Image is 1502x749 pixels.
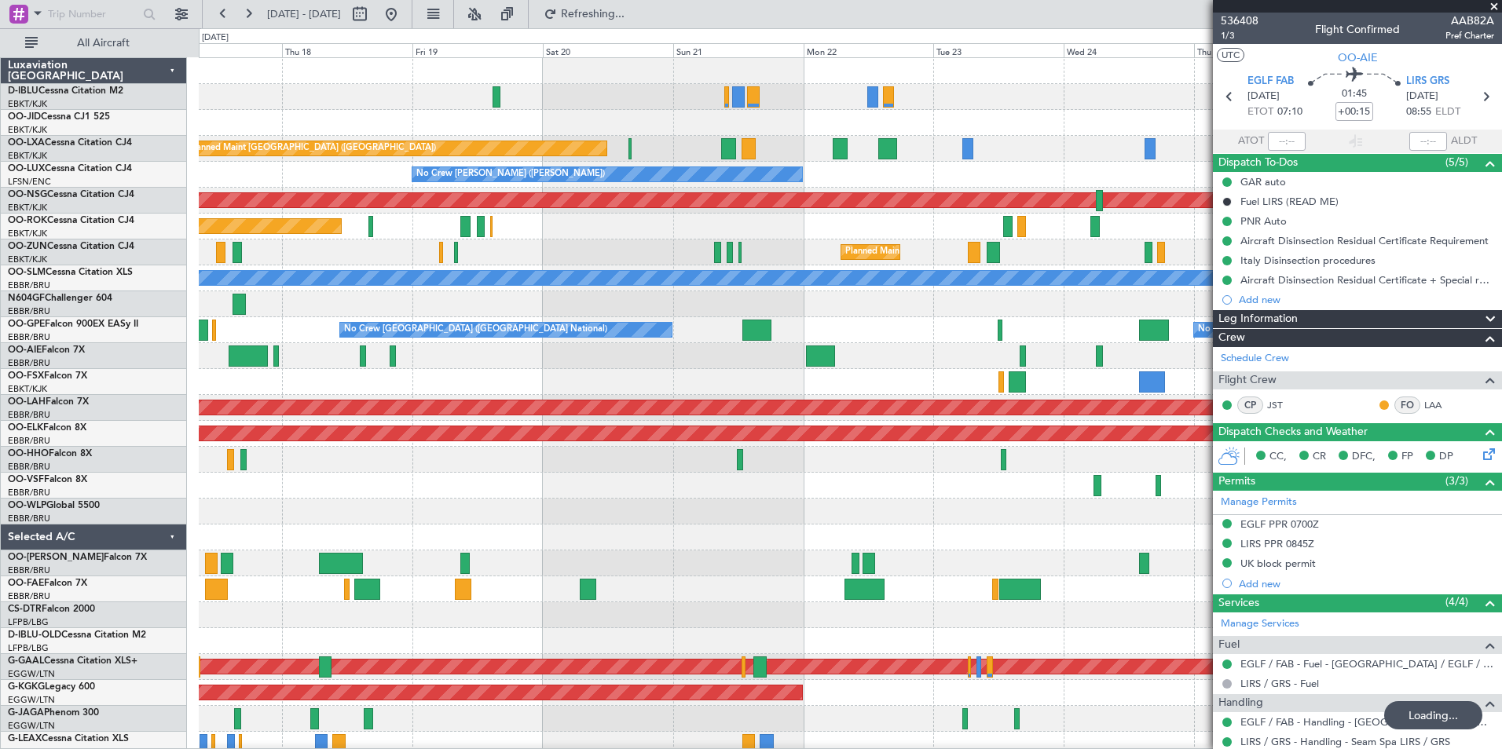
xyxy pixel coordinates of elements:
a: OO-ELKFalcon 8X [8,423,86,433]
a: N604GFChallenger 604 [8,294,112,303]
span: DP [1439,449,1453,465]
div: Fuel LIRS (READ ME) [1240,195,1339,208]
a: OO-GPEFalcon 900EX EASy II [8,320,138,329]
div: Thu 18 [282,43,412,57]
span: G-KGKG [8,682,45,692]
div: Mon 22 [804,43,934,57]
a: OO-VSFFalcon 8X [8,475,87,484]
span: CS-DTR [8,605,42,614]
a: EBBR/BRU [8,331,50,343]
span: All Aircraft [41,38,166,49]
span: [DATE] [1406,89,1438,104]
button: All Aircraft [17,31,170,56]
div: Thu 25 [1194,43,1324,57]
span: OO-ZUN [8,242,47,251]
span: EGLF FAB [1247,74,1294,90]
div: Flight Confirmed [1315,21,1400,38]
a: EBBR/BRU [8,564,50,576]
div: [DATE] [202,31,229,45]
a: EBBR/BRU [8,305,50,317]
a: OO-LUXCessna Citation CJ4 [8,164,132,174]
span: Fuel [1218,636,1240,654]
button: UTC [1217,48,1244,62]
div: Tue 23 [933,43,1064,57]
span: (5/5) [1445,154,1468,170]
a: OO-[PERSON_NAME]Falcon 7X [8,553,147,562]
span: D-IBLU-OLD [8,630,61,640]
span: ELDT [1435,104,1460,120]
a: EBBR/BRU [8,357,50,369]
a: EBBR/BRU [8,487,50,499]
button: Refreshing... [537,2,631,27]
span: (4/4) [1445,594,1468,610]
a: EBKT/KJK [8,383,47,395]
span: 1/3 [1221,29,1258,42]
a: EBBR/BRU [8,461,50,473]
span: Crew [1218,329,1245,347]
a: EBKT/KJK [8,202,47,214]
a: JST [1267,398,1302,412]
span: Services [1218,594,1259,612]
a: OO-AIEFalcon 7X [8,345,85,355]
a: OO-LXACessna Citation CJ4 [8,138,132,148]
span: G-GAAL [8,656,44,666]
span: OO-GPE [8,320,45,329]
span: OO-VSF [8,475,44,484]
div: Italy Disinsection procedures [1240,254,1376,267]
span: AAB82A [1445,13,1494,29]
span: Handling [1218,694,1263,712]
a: EBBR/BRU [8,435,50,447]
span: CC, [1269,449,1287,465]
a: LIRS / GRS - Fuel [1240,677,1319,690]
a: OO-SLMCessna Citation XLS [8,268,133,277]
span: [DATE] [1247,89,1280,104]
a: Manage Services [1221,616,1299,632]
span: [DATE] - [DATE] [267,7,341,21]
a: EBBR/BRU [8,590,50,602]
span: Dispatch Checks and Weather [1218,423,1368,441]
span: Pref Charter [1445,29,1494,42]
span: Refreshing... [560,9,626,20]
a: EGLF / FAB - Handling - [GEOGRAPHIC_DATA] / EGLF / FAB [1240,715,1494,729]
a: LFPB/LBG [8,642,49,654]
div: Sun 21 [673,43,804,57]
span: OO-AIE [1338,49,1378,66]
span: DFC, [1352,449,1376,465]
span: CR [1313,449,1326,465]
span: 07:10 [1277,104,1302,120]
a: OO-FAEFalcon 7X [8,579,87,588]
a: D-IBLU-OLDCessna Citation M2 [8,630,146,640]
span: 01:45 [1342,86,1367,102]
div: EGLF PPR 0700Z [1240,517,1319,531]
div: Aircraft Disinsection Residual Certificate Requirement [1240,234,1489,247]
a: OO-FSXFalcon 7X [8,371,87,381]
span: LIRS GRS [1406,74,1449,90]
div: LIRS PPR 0845Z [1240,537,1314,550]
a: EGGW/LTN [8,720,55,732]
a: OO-LAHFalcon 7X [8,397,89,407]
div: No Crew [GEOGRAPHIC_DATA] ([GEOGRAPHIC_DATA] National) [1198,318,1461,342]
span: OO-[PERSON_NAME] [8,553,104,562]
div: CP [1237,396,1263,414]
span: Permits [1218,473,1255,491]
div: No Crew [PERSON_NAME] ([PERSON_NAME]) [416,163,605,186]
a: LAA [1424,398,1460,412]
div: Loading... [1384,701,1482,729]
a: D-IBLUCessna Citation M2 [8,86,123,96]
a: LFPB/LBG [8,616,49,628]
a: LIRS / GRS - Handling - Seam Spa LIRS / GRS [1240,735,1450,748]
span: G-LEAX [8,734,42,744]
span: OO-LUX [8,164,45,174]
span: 08:55 [1406,104,1431,120]
span: OO-SLM [8,268,46,277]
a: LFSN/ENC [8,176,51,188]
a: OO-HHOFalcon 8X [8,449,92,459]
div: Wed 24 [1064,43,1194,57]
a: OO-ZUNCessna Citation CJ4 [8,242,134,251]
span: OO-FSX [8,371,44,381]
div: No Crew [GEOGRAPHIC_DATA] ([GEOGRAPHIC_DATA] National) [344,318,607,342]
a: OO-WLPGlobal 5500 [8,501,100,510]
a: EBKT/KJK [8,150,47,162]
span: (3/3) [1445,473,1468,489]
div: Sat 20 [543,43,673,57]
